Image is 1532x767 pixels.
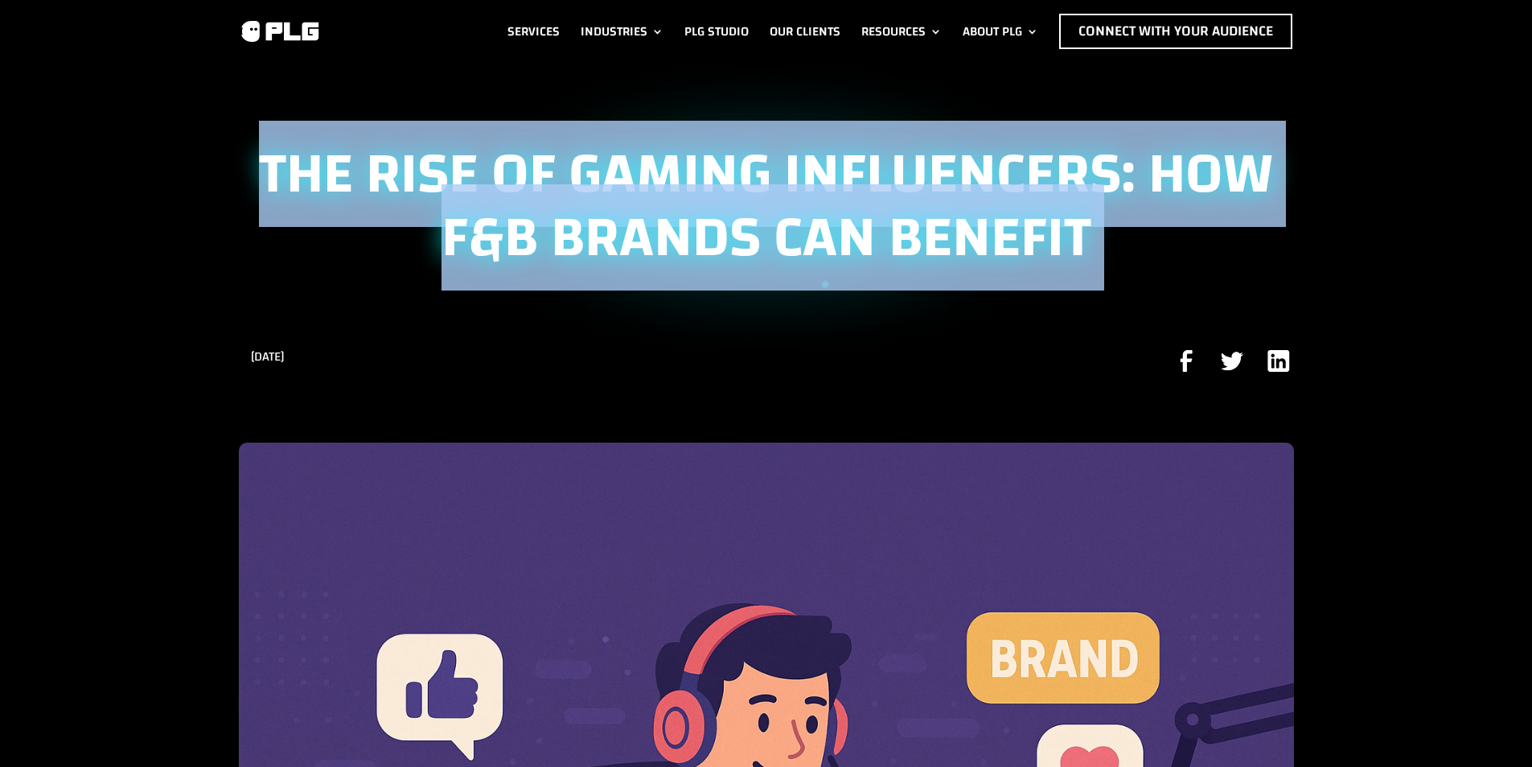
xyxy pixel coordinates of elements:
a: Services [507,14,560,49]
a: Our Clients [770,14,840,49]
iframe: Chat Widget [1452,690,1532,767]
img: facebook icon [1172,346,1201,376]
img: linkedin icon [1263,346,1293,376]
a: About PLG [963,14,1038,49]
a: PLG Studio [684,14,749,49]
a: Industries [581,14,663,49]
a: Resources [861,14,942,49]
img: twitter icon [1218,346,1247,376]
h1: The Rise of Gaming Influencers: How F&B Brands Can Benefit [239,142,1294,278]
a: Connect with Your Audience [1059,14,1292,49]
div: [DATE] [251,346,737,367]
